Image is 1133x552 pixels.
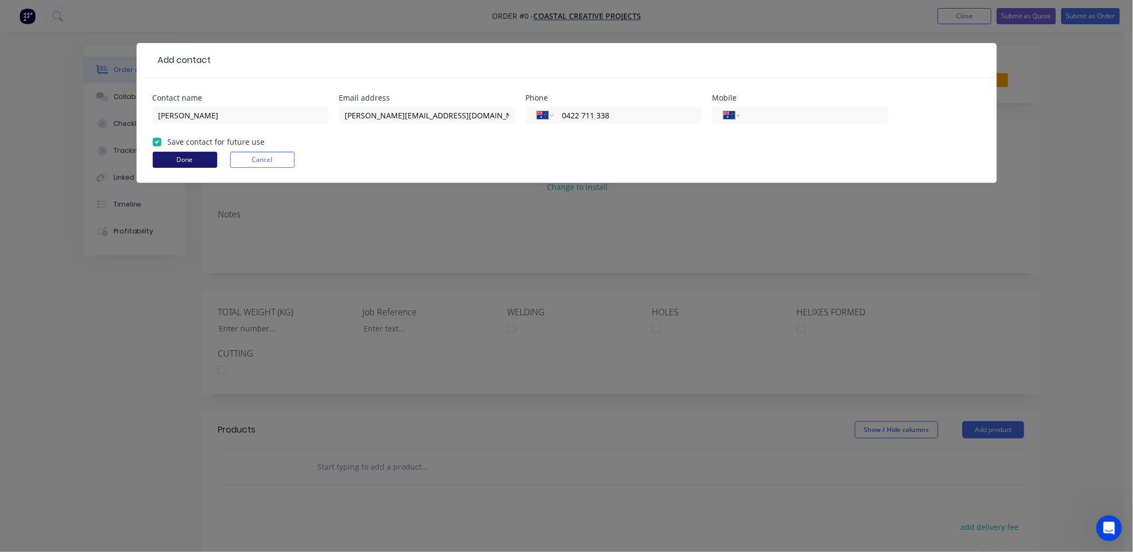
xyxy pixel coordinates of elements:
div: Email address [339,94,515,102]
div: Contact name [153,94,329,102]
iframe: Intercom live chat [1096,515,1122,541]
div: Add contact [153,54,211,67]
div: Mobile [712,94,888,102]
div: Phone [526,94,702,102]
button: Cancel [230,152,295,168]
button: Done [153,152,217,168]
label: Save contact for future use [168,136,265,147]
